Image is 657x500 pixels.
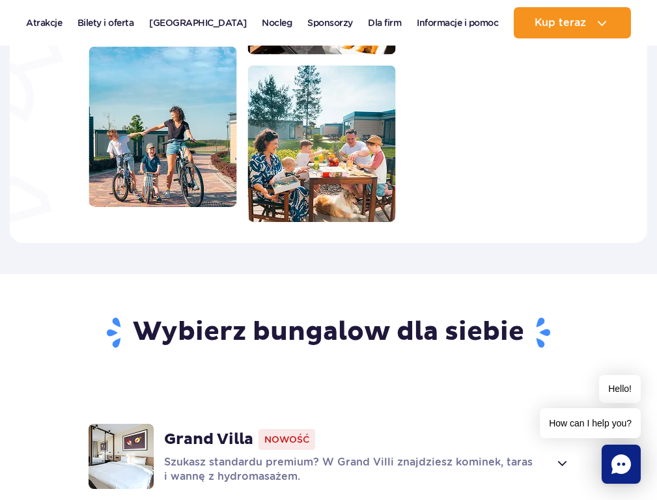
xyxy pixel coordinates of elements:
div: Chat [602,445,641,484]
span: Hello! [599,375,641,403]
a: Bilety i oferta [77,7,134,38]
a: Sponsorzy [307,7,353,38]
h2: Wybierz bungalow dla siebie [89,316,569,350]
a: Atrakcje [26,7,62,38]
a: Nocleg [262,7,292,38]
a: Dla firm [368,7,401,38]
span: Nowość [259,429,315,450]
a: [GEOGRAPHIC_DATA] [149,7,247,38]
span: How can I help you? [540,408,641,438]
button: Kup teraz [514,7,631,38]
p: Szukasz standardu premium? W Grand Villi znajdziesz kominek, taras i wannę z hydromasażem. [164,455,549,484]
strong: Grand Villa [164,430,253,449]
a: Informacje i pomoc [417,7,498,38]
span: Kup teraz [535,17,586,29]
